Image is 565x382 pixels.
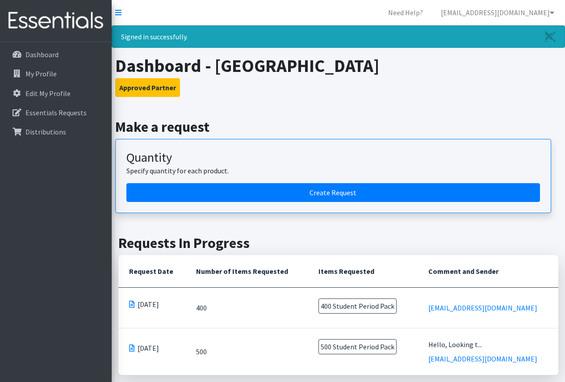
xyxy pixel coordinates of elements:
[185,288,308,328] td: 400
[25,127,66,136] p: Distributions
[126,150,540,165] h3: Quantity
[25,89,71,98] p: Edit My Profile
[4,46,108,63] a: Dashboard
[138,343,159,353] span: [DATE]
[4,65,108,83] a: My Profile
[4,123,108,141] a: Distributions
[4,84,108,102] a: Edit My Profile
[434,4,561,21] a: [EMAIL_ADDRESS][DOMAIN_NAME]
[118,255,185,288] th: Request Date
[138,299,159,310] span: [DATE]
[115,78,180,97] button: Approved Partner
[381,4,430,21] a: Need Help?
[318,298,397,314] span: 400 Student Period Pack
[118,235,558,252] h2: Requests In Progress
[418,255,558,288] th: Comment and Sender
[115,55,562,76] h1: Dashboard - [GEOGRAPHIC_DATA]
[25,108,87,117] p: Essentials Requests
[115,118,562,135] h2: Make a request
[4,104,108,122] a: Essentials Requests
[4,6,108,36] img: HumanEssentials
[308,255,417,288] th: Items Requested
[185,255,308,288] th: Number of Items Requested
[428,303,537,312] a: [EMAIL_ADDRESS][DOMAIN_NAME]
[428,354,537,363] a: [EMAIL_ADDRESS][DOMAIN_NAME]
[318,339,397,354] span: 500 Student Period Pack
[112,25,565,48] div: Signed in successfully.
[185,328,308,375] td: 500
[428,339,548,350] div: Hello, Looking t...
[25,50,59,59] p: Dashboard
[536,26,565,47] a: Close
[25,69,57,78] p: My Profile
[126,183,540,202] a: Create a request by quantity
[126,165,540,176] p: Specify quantity for each product.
